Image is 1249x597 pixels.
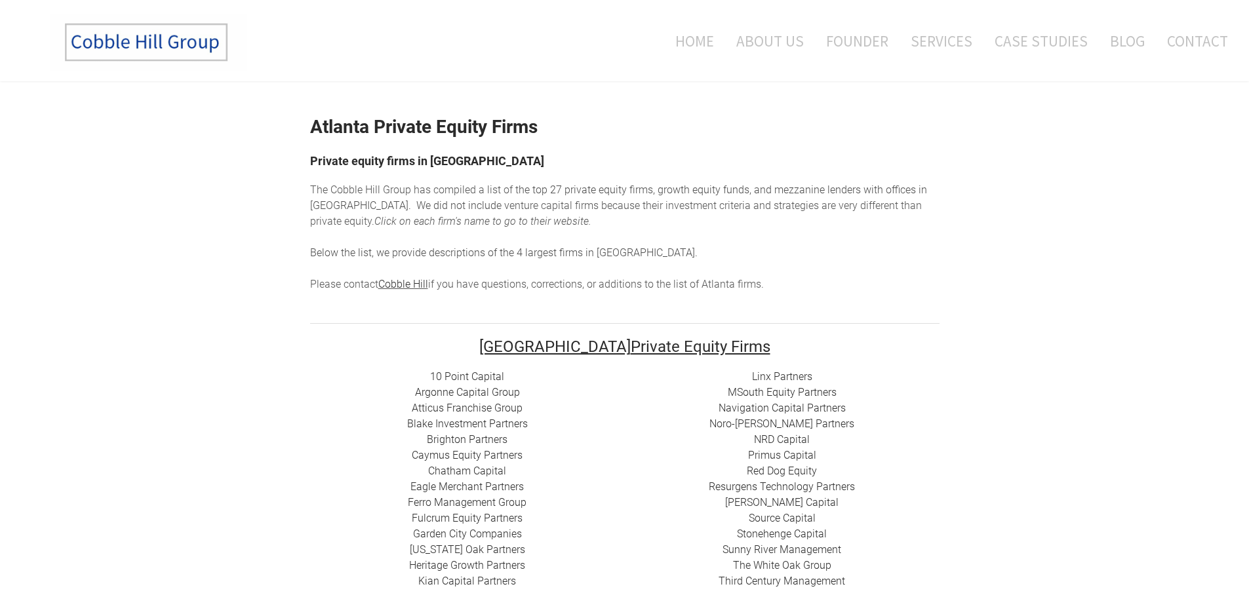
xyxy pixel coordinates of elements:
a: Home [656,14,724,68]
a: Third Century Management [719,575,845,587]
span: Please contact if you have questions, corrections, or additions to the list of Atlanta firms. [310,278,764,290]
span: enture capital firms because their investment criteria and strategies are very different than pri... [310,199,922,227]
a: [US_STATE] Oak Partners [410,543,525,556]
a: Blake Investment Partners [407,417,528,430]
a: Heritage Growth Partners [409,559,525,571]
font: [GEOGRAPHIC_DATA] [479,337,631,356]
a: Source Capital [749,512,816,524]
a: About Us [726,14,814,68]
a: NRD Capital [754,433,810,446]
a: Contact [1157,14,1228,68]
a: Navigation Capital Partners [719,402,846,414]
a: Case Studies [985,14,1098,68]
a: ​Resurgens Technology Partners [709,480,855,493]
img: The Cobble Hill Group LLC [50,14,247,71]
a: Founder [816,14,898,68]
a: Red Dog Equity [747,465,817,477]
a: Ferro Management Group [408,496,526,509]
a: Chatham Capital [428,465,506,477]
a: Fulcrum Equity Partners​​ [412,512,523,524]
a: The White Oak Group [733,559,831,571]
font: Private equity firms in [GEOGRAPHIC_DATA] [310,154,544,168]
a: Caymus Equity Partners [412,449,523,461]
a: Services [901,14,982,68]
em: Click on each firm's name to go to their website. [374,215,591,227]
a: Linx Partners [752,370,812,383]
font: Private Equity Firms [479,337,770,356]
a: Eagle Merchant Partners [410,480,524,493]
a: Noro-[PERSON_NAME] Partners [709,417,854,430]
div: he top 27 private equity firms, growth equity funds, and mezzanine lenders with offices in [GEOGR... [310,182,940,292]
a: MSouth Equity Partners [728,386,837,398]
strong: Atlanta Private Equity Firms [310,116,538,138]
a: Cobble Hill [378,278,428,290]
a: Garden City Companies [413,528,522,540]
a: Stonehenge Capital [737,528,827,540]
a: Brighton Partners [427,433,507,446]
a: [PERSON_NAME] Capital [725,496,839,509]
a: 10 Point Capital [430,370,504,383]
a: Argonne Capital Group [415,386,520,398]
a: Primus Capital [748,449,816,461]
span: The Cobble Hill Group has compiled a list of t [310,183,519,196]
a: Sunny River Management [723,543,841,556]
a: Blog [1100,14,1155,68]
a: ​Kian Capital Partners [418,575,516,587]
div: ​ [625,369,940,589]
a: Atticus Franchise Group [412,402,523,414]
